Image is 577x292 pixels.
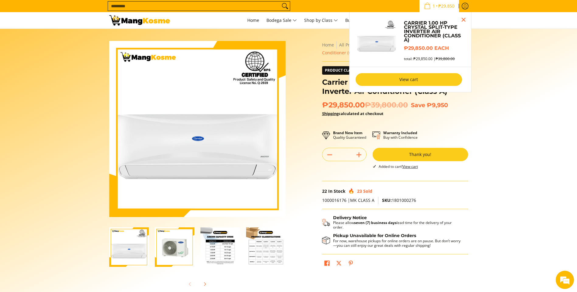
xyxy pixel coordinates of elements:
span: • [422,3,456,9]
img: Carrier 1.00 HP Crystal Split-Type Inverter Air Conditioner (Class A)-1 [109,227,149,267]
span: 1000016176 |MK CLASS A [322,197,374,203]
span: Added to cart! [379,164,418,169]
span: Sold [363,188,372,194]
span: Shop by Class [304,17,338,24]
button: Close pop up [459,15,468,24]
s: ₱39,800.00 [436,56,455,61]
span: Save [411,101,425,109]
p: Please allow lead time for the delivery of your order. [333,220,462,229]
a: Bodega Sale [263,12,300,29]
h1: Carrier 1.00 HP Crystal Split-Type Inverter Air Conditioner (Class A) [322,78,468,96]
strong: Delivery Notice [333,215,367,220]
ul: Sub Menu [349,12,471,92]
button: Thank you! [373,148,468,161]
a: Home [244,12,262,29]
span: Bulk Center [345,17,369,23]
img: Carrier 1 HP Crystal Split-Type Aircon (Class A) l Mang Kosme [109,15,170,25]
a: View cart [402,164,418,169]
span: 23 [357,188,362,194]
span: ₱9,950 [427,101,448,109]
button: Subtract [322,150,337,160]
span: In Stock [328,188,346,194]
strong: Warranty Included [383,130,417,135]
a: Carrier 1.00 HP Crystal Split-Type Inverter Air Conditioner (Class A) [404,21,465,42]
button: Shipping & Delivery [322,215,462,230]
img: Carrier 1.00 HP Crystal Split-Type Inverter Air Conditioner (Class A)-3 [200,227,240,267]
span: 1801000276 [382,197,416,203]
img: Carrier 1.00 HP Crystal Split-Type Inverter Air Conditioner (Class A) [109,41,286,217]
span: We're online! [35,76,84,138]
span: Product Class [322,66,357,74]
a: View cart [356,73,462,86]
a: All Products [339,42,363,48]
strong: Pickup Unavailable for Online Orders [333,233,416,238]
strong: seven (7) business days [354,220,397,225]
span: Home [247,17,259,23]
button: Next [198,277,211,291]
span: Carrier 1.00 HP Crystal Split-Type Inverter Air Conditioner (Class A) [322,42,462,56]
span: Bodega Sale [266,17,297,24]
img: Default Title Carrier 1.00 HP Crystal Split-Type Inverter Air Conditioner (Class A) [356,18,398,61]
a: Home [322,42,334,48]
nav: Breadcrumbs [322,41,468,57]
a: Post on X [335,259,343,269]
p: Buy with Confidence [383,131,418,140]
span: ₱29,850.00 [322,100,408,110]
span: 22 [322,188,327,194]
img: Carrier 1.00 HP Crystal Split-Type Inverter Air Conditioner (Class A)-2 [155,227,194,267]
span: SKU: [382,197,392,203]
nav: Main Menu [176,12,468,29]
a: Shop by Class [301,12,341,29]
span: ₱29,850 [437,4,455,8]
h6: ₱29,850.00 each [404,45,465,51]
textarea: Type your message and hit 'Enter' [3,166,116,187]
p: Quality Guaranteed [333,131,366,140]
img: Carrier 1.00 HP Crystal Split-Type Inverter Air Conditioner (Class A)-4 [246,227,286,267]
strong: calculated at checkout [322,111,384,116]
span: 1 [432,4,436,8]
div: Chat with us now [32,34,102,42]
span: total: ₱29,850.00 | [404,56,455,61]
strong: Brand New Item [333,130,363,135]
a: Bulk Center [342,12,372,29]
button: Add [352,150,366,160]
del: ₱39,800.00 [365,100,408,110]
a: Share on Facebook [323,259,331,269]
p: For now, warehouse pickups for online orders are on pause. But don’t worry—you can still enjoy ou... [333,239,462,248]
a: Product Class Class A [322,66,385,75]
a: Pin on Pinterest [346,259,355,269]
a: Shipping [322,111,339,116]
div: Minimize live chat window [100,3,114,18]
button: Search [280,2,290,11]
